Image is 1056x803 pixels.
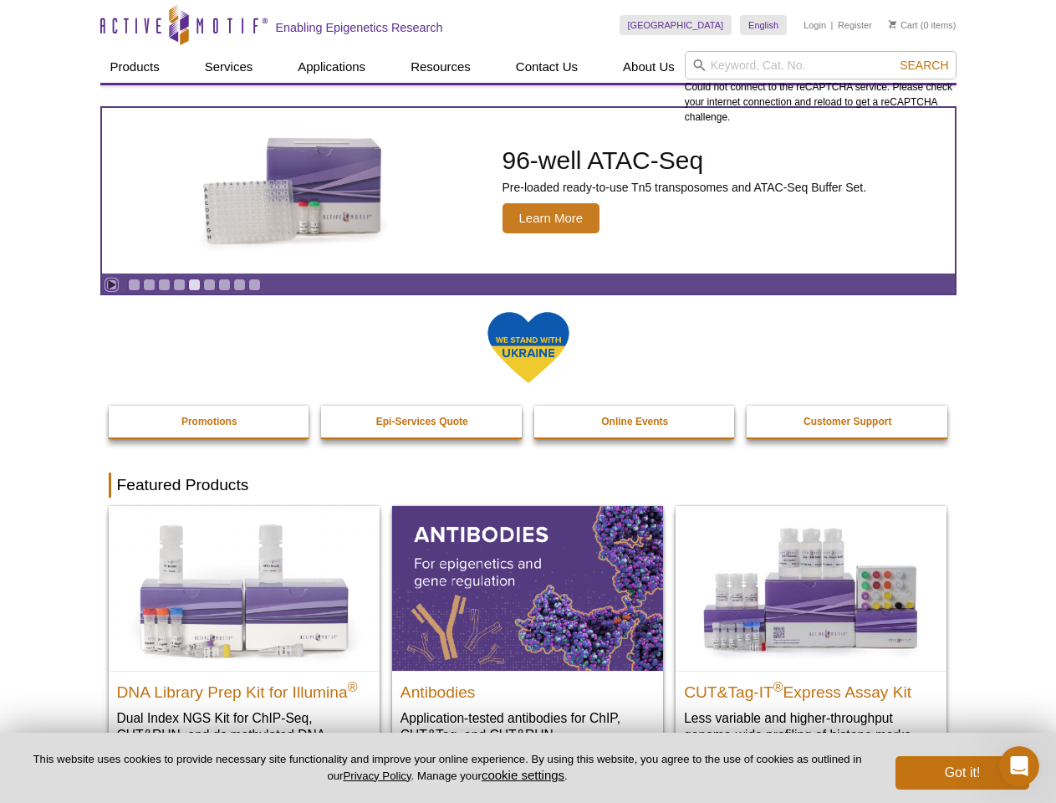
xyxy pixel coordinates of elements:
[685,51,957,79] input: Keyword, Cat. No.
[676,506,946,760] a: CUT&Tag-IT® Express Assay Kit CUT&Tag-IT®Express Assay Kit Less variable and higher-throughput ge...
[900,59,948,72] span: Search
[27,752,868,784] p: This website uses cookies to provide necessary site functionality and improve your online experie...
[109,406,311,437] a: Promotions
[803,416,891,427] strong: Customer Support
[889,15,957,35] li: (0 items)
[482,768,564,782] button: cookie settings
[203,279,216,291] a: Go to slide 6
[889,20,896,28] img: Your Cart
[613,51,685,83] a: About Us
[188,279,201,291] a: Go to slide 5
[676,506,946,670] img: CUT&Tag-IT® Express Assay Kit
[400,51,481,83] a: Resources
[502,148,867,173] h2: 96-well ATAC-Seq
[684,709,938,744] p: Less variable and higher-throughput genome-wide profiling of histone marks​.
[685,51,957,125] div: Could not connect to the reCAPTCHA service. Please check your internet connection and reload to g...
[684,676,938,701] h2: CUT&Tag-IT Express Assay Kit
[288,51,375,83] a: Applications
[831,15,834,35] li: |
[128,279,140,291] a: Go to slide 1
[999,746,1039,786] iframe: Intercom live chat
[218,279,231,291] a: Go to slide 7
[109,473,948,498] h2: Featured Products
[173,279,186,291] a: Go to slide 4
[117,676,371,701] h2: DNA Library Prep Kit for Illumina
[343,770,411,782] a: Privacy Policy
[620,15,732,35] a: [GEOGRAPHIC_DATA]
[392,506,663,760] a: All Antibodies Antibodies Application-tested antibodies for ChIP, CUT&Tag, and CUT&RUN.
[400,709,655,744] p: Application-tested antibodies for ChIP, CUT&Tag, and CUT&RUN.
[740,15,787,35] a: English
[348,679,358,693] sup: ®
[102,108,955,274] a: Active Motif Kit photo 96-well ATAC-Seq Pre-loaded ready-to-use Tn5 transposomes and ATAC-Seq Buf...
[100,51,170,83] a: Products
[747,406,949,437] a: Customer Support
[109,506,380,670] img: DNA Library Prep Kit for Illumina
[838,19,872,31] a: Register
[895,58,953,73] button: Search
[248,279,261,291] a: Go to slide 9
[276,20,443,35] h2: Enabling Epigenetics Research
[502,180,867,195] p: Pre-loaded ready-to-use Tn5 transposomes and ATAC-Seq Buffer Set.
[773,679,783,693] sup: ®
[502,203,600,233] span: Learn More
[392,506,663,670] img: All Antibodies
[400,676,655,701] h2: Antibodies
[102,108,955,274] article: 96-well ATAC-Seq
[189,128,398,253] img: Active Motif Kit photo
[803,19,826,31] a: Login
[105,279,118,291] a: Toggle autoplay
[181,416,237,427] strong: Promotions
[195,51,263,83] a: Services
[895,756,1029,790] button: Got it!
[321,406,523,437] a: Epi-Services Quote
[506,51,588,83] a: Contact Us
[143,279,156,291] a: Go to slide 2
[233,279,246,291] a: Go to slide 8
[109,506,380,776] a: DNA Library Prep Kit for Illumina DNA Library Prep Kit for Illumina® Dual Index NGS Kit for ChIP-...
[889,19,918,31] a: Cart
[534,406,737,437] a: Online Events
[601,416,668,427] strong: Online Events
[158,279,171,291] a: Go to slide 3
[376,416,468,427] strong: Epi-Services Quote
[117,709,371,760] p: Dual Index NGS Kit for ChIP-Seq, CUT&RUN, and ds methylated DNA assays.
[487,310,570,385] img: We Stand With Ukraine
